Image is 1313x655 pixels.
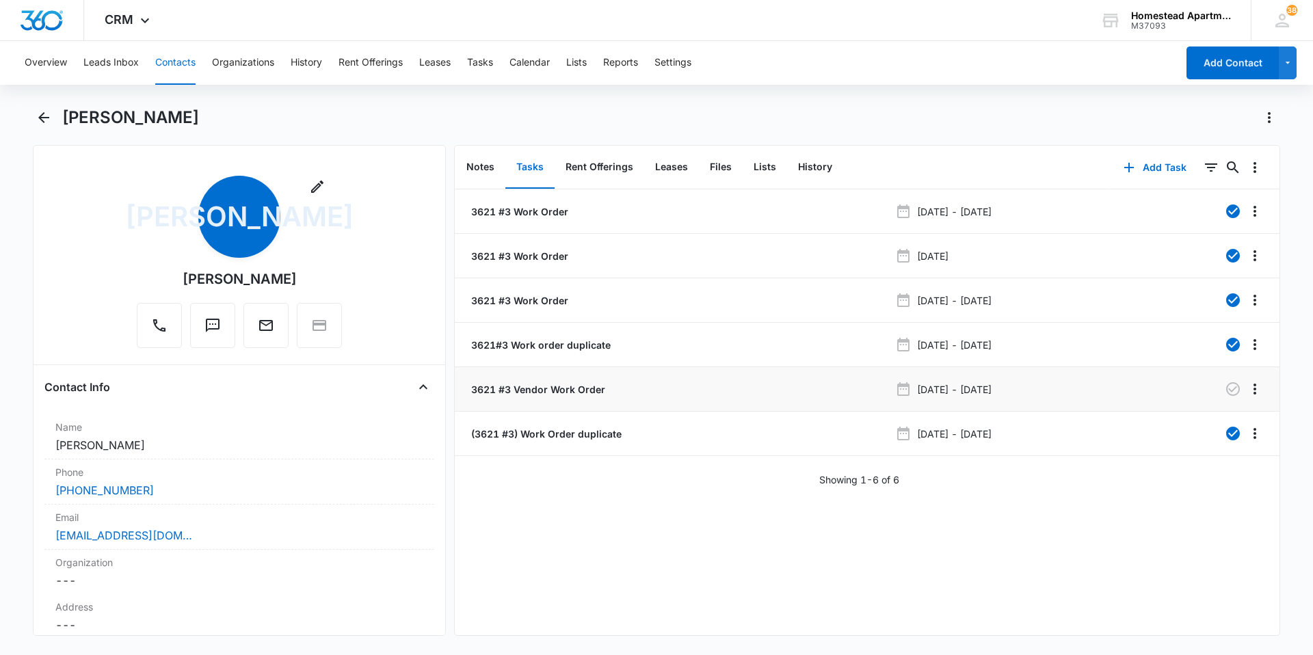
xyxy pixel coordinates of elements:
dd: --- [55,617,423,633]
div: account id [1131,21,1231,31]
div: Organization--- [44,550,434,594]
div: [PERSON_NAME] [183,269,297,289]
a: 3621#3 Work order duplicate [468,338,611,352]
button: Overflow Menu [1244,157,1266,178]
a: 3621 #3 Work Order [468,293,568,308]
dd: [PERSON_NAME] [55,437,423,453]
button: History [787,146,843,189]
button: Lists [566,41,587,85]
button: Rent Offerings [555,146,644,189]
label: Address [55,600,423,614]
button: Leases [644,146,699,189]
a: Text [190,324,235,336]
button: Overflow Menu [1244,378,1266,400]
p: [DATE] - [DATE] [917,382,992,397]
button: Filters [1200,157,1222,178]
button: Text [190,303,235,348]
button: Overview [25,41,67,85]
label: Email [55,510,423,524]
div: Address--- [44,594,434,639]
button: Files [699,146,743,189]
button: Overflow Menu [1244,289,1266,311]
button: Contacts [155,41,196,85]
a: [EMAIL_ADDRESS][DOMAIN_NAME] [55,527,192,544]
button: Search... [1222,157,1244,178]
button: Lists [743,146,787,189]
button: Notes [455,146,505,189]
span: CRM [105,12,133,27]
h4: Contact Info [44,379,110,395]
button: History [291,41,322,85]
button: Actions [1258,107,1280,129]
button: Overflow Menu [1244,423,1266,444]
button: Leases [419,41,451,85]
p: [DATE] - [DATE] [917,204,992,219]
a: Call [137,324,182,336]
a: (3621 #3) Work Order duplicate [468,427,622,441]
p: [DATE] - [DATE] [917,293,992,308]
button: Overflow Menu [1244,200,1266,222]
button: Rent Offerings [339,41,403,85]
div: account name [1131,10,1231,21]
button: Tasks [505,146,555,189]
label: Phone [55,465,423,479]
span: 38 [1286,5,1297,16]
a: Email [243,324,289,336]
button: Calendar [509,41,550,85]
button: Tasks [467,41,493,85]
button: Call [137,303,182,348]
a: 3621 #3 Vendor Work Order [468,382,605,397]
dd: --- [55,572,423,589]
p: [DATE] [917,249,949,263]
label: Organization [55,555,423,570]
div: Phone[PHONE_NUMBER] [44,459,434,505]
button: Leads Inbox [83,41,139,85]
button: Back [33,107,54,129]
a: 3621 #3 Work Order [468,249,568,263]
button: Reports [603,41,638,85]
button: Overflow Menu [1244,334,1266,356]
h1: [PERSON_NAME] [62,107,199,128]
div: notifications count [1286,5,1297,16]
button: Settings [654,41,691,85]
div: Email[EMAIL_ADDRESS][DOMAIN_NAME] [44,505,434,550]
button: Add Contact [1186,46,1279,79]
span: [PERSON_NAME] [198,176,280,258]
a: [PHONE_NUMBER] [55,482,154,498]
p: [DATE] - [DATE] [917,338,992,352]
button: Organizations [212,41,274,85]
button: Add Task [1110,151,1200,184]
button: Close [412,376,434,398]
a: 3621 #3 Work Order [468,204,568,219]
button: Overflow Menu [1244,245,1266,267]
p: Showing 1-6 of 6 [819,472,899,487]
p: [DATE] - [DATE] [917,427,992,441]
label: Name [55,420,423,434]
button: Email [243,303,289,348]
div: Name[PERSON_NAME] [44,414,434,459]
